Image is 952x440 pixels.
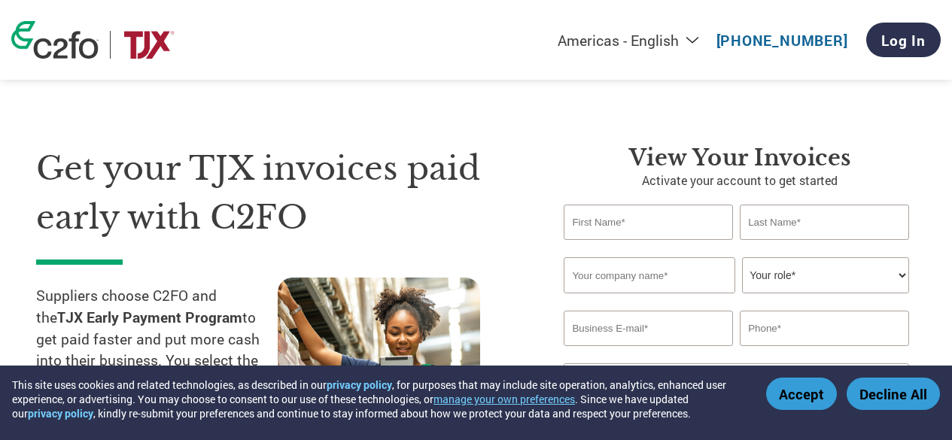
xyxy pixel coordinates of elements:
[28,406,93,420] a: privacy policy
[11,21,99,59] img: c2fo logo
[847,378,940,410] button: Decline All
[36,285,278,415] p: Suppliers choose C2FO and the to get paid faster and put more cash into their business. You selec...
[278,278,480,426] img: supply chain worker
[36,144,519,241] h1: Get your TJX invoices paid early with C2FO
[433,392,575,406] button: manage your own preferences
[740,311,908,346] input: Phone*
[57,308,242,326] strong: TJX Early Payment Program
[327,378,392,392] a: privacy policy
[866,23,941,57] a: Log In
[12,378,744,420] div: This site uses cookies and related technologies, as described in our , for purposes that may incl...
[564,257,735,293] input: Your company name*
[740,205,908,240] input: Last Name*
[564,144,916,171] h3: View Your Invoices
[740,347,908,357] div: Inavlid Phone Number
[122,31,176,59] img: TJX
[564,241,732,251] div: Invalid first name or first name is too long
[564,205,732,240] input: First Name*
[742,257,908,293] select: Title/Role
[564,311,732,346] input: Invalid Email format
[564,347,732,357] div: Inavlid Email Address
[564,295,908,305] div: Invalid company name or company name is too long
[564,171,916,190] p: Activate your account to get started
[766,378,837,410] button: Accept
[716,31,848,50] a: [PHONE_NUMBER]
[740,241,908,251] div: Invalid last name or last name is too long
